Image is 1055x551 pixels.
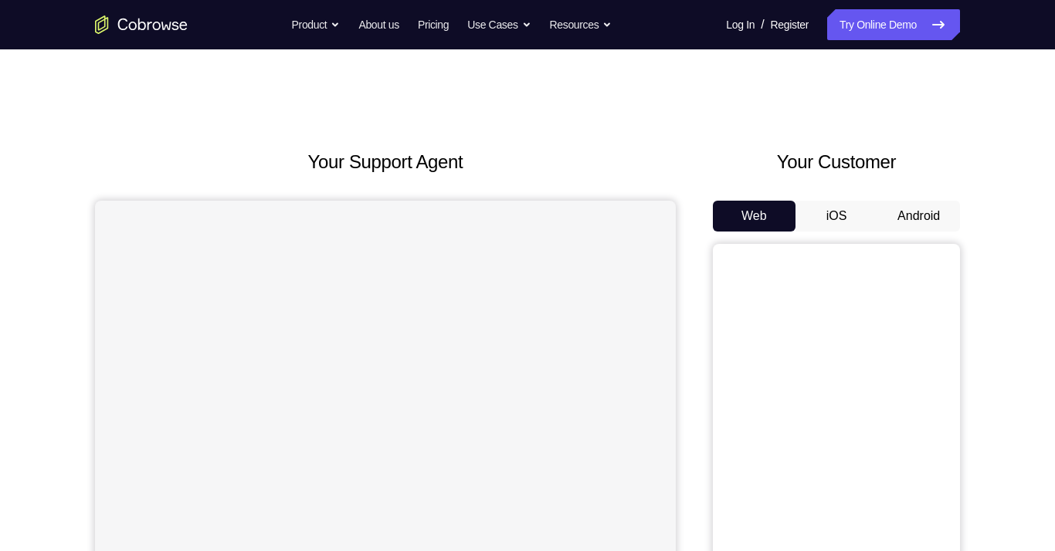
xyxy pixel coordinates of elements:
[795,201,878,232] button: iOS
[713,201,795,232] button: Web
[761,15,764,34] span: /
[418,9,449,40] a: Pricing
[467,9,531,40] button: Use Cases
[292,9,341,40] button: Product
[827,9,960,40] a: Try Online Demo
[550,9,612,40] button: Resources
[726,9,755,40] a: Log In
[358,9,399,40] a: About us
[877,201,960,232] button: Android
[95,148,676,176] h2: Your Support Agent
[95,15,188,34] a: Go to the home page
[771,9,809,40] a: Register
[713,148,960,176] h2: Your Customer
